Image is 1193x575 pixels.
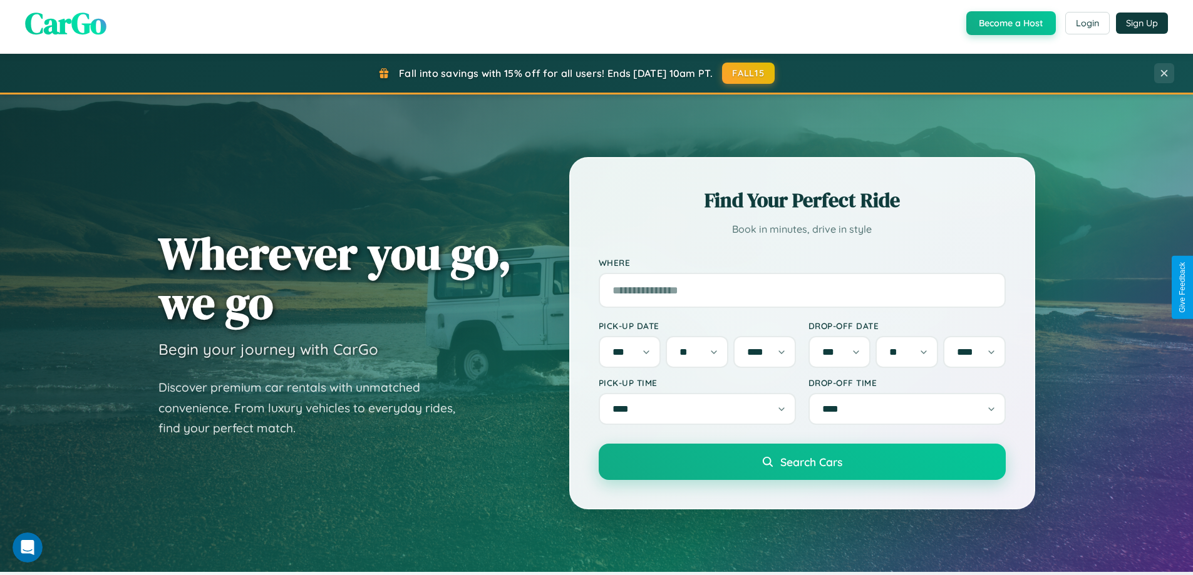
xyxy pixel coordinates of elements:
span: CarGo [25,3,106,44]
label: Where [599,257,1006,268]
button: FALL15 [722,63,775,84]
button: Search Cars [599,444,1006,480]
h1: Wherever you go, we go [158,228,512,327]
h2: Find Your Perfect Ride [599,186,1006,214]
button: Become a Host [966,11,1056,35]
h3: Begin your journey with CarGo [158,340,378,359]
div: Give Feedback [1178,262,1187,313]
button: Login [1065,12,1110,34]
iframe: Intercom live chat [13,532,43,562]
label: Pick-up Date [599,320,796,331]
p: Book in minutes, drive in style [599,220,1006,238]
span: Fall into savings with 15% off for all users! Ends [DATE] 10am PT. [399,67,713,79]
label: Drop-off Date [808,320,1006,331]
p: Discover premium car rentals with unmatched convenience. From luxury vehicles to everyday rides, ... [158,377,472,439]
button: Sign Up [1116,13,1168,34]
label: Drop-off Time [808,377,1006,388]
span: Search Cars [780,455,842,469]
label: Pick-up Time [599,377,796,388]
